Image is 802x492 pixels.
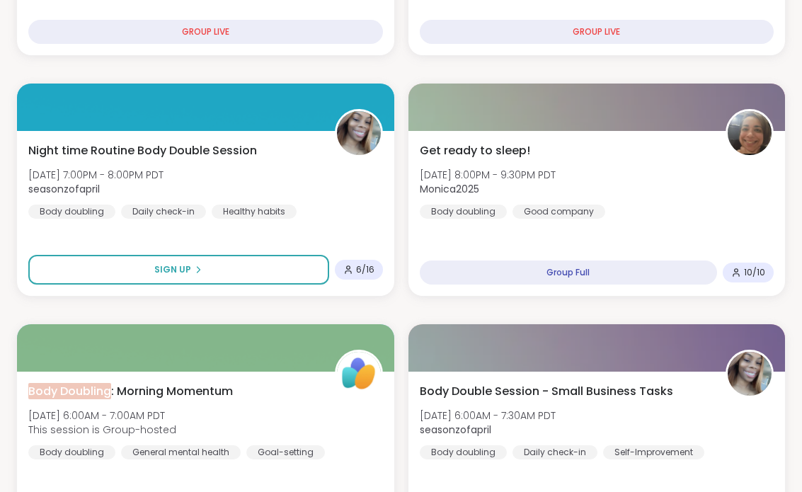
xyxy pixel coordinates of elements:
[121,205,206,219] div: Daily check-in
[420,261,718,285] div: Group Full
[512,445,597,459] div: Daily check-in
[28,142,257,159] span: Night time Routine Body Double Session
[28,445,115,459] div: Body doubling
[28,408,176,423] span: [DATE] 6:00AM - 7:00AM PDT
[28,182,100,196] b: seasonzofapril
[28,20,383,44] div: GROUP LIVE
[28,205,115,219] div: Body doubling
[420,408,556,423] span: [DATE] 6:00AM - 7:30AM PDT
[356,264,374,275] span: 6 / 16
[28,255,329,285] button: Sign Up
[728,352,772,396] img: seasonzofapril
[420,445,507,459] div: Body doubling
[420,182,479,196] b: Monica2025
[603,445,704,459] div: Self-Improvement
[420,383,673,400] span: Body Double Session - Small Business Tasks
[512,205,605,219] div: Good company
[728,111,772,155] img: Monica2025
[246,445,325,459] div: Goal-setting
[28,168,164,182] span: [DATE] 7:00PM - 8:00PM PDT
[212,205,297,219] div: Healthy habits
[337,111,381,155] img: seasonzofapril
[154,263,191,276] span: Sign Up
[337,352,381,396] img: ShareWell
[28,383,111,399] span: Body Doubling
[420,142,530,159] span: Get ready to sleep!
[420,168,556,182] span: [DATE] 8:00PM - 9:30PM PDT
[420,205,507,219] div: Body doubling
[420,20,774,44] div: GROUP LIVE
[744,267,765,278] span: 10 / 10
[28,383,233,400] span: : Morning Momentum
[121,445,241,459] div: General mental health
[28,423,176,437] span: This session is Group-hosted
[420,423,491,437] b: seasonzofapril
